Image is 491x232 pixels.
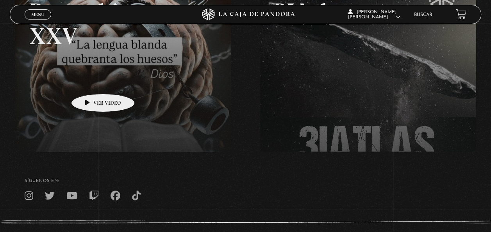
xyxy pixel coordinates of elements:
span: [PERSON_NAME] [PERSON_NAME] [348,10,400,20]
h4: SÍguenos en: [25,179,466,183]
span: Menu [31,12,44,17]
a: Buscar [414,12,432,17]
a: View your shopping cart [456,9,466,20]
span: Cerrar [29,19,47,24]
